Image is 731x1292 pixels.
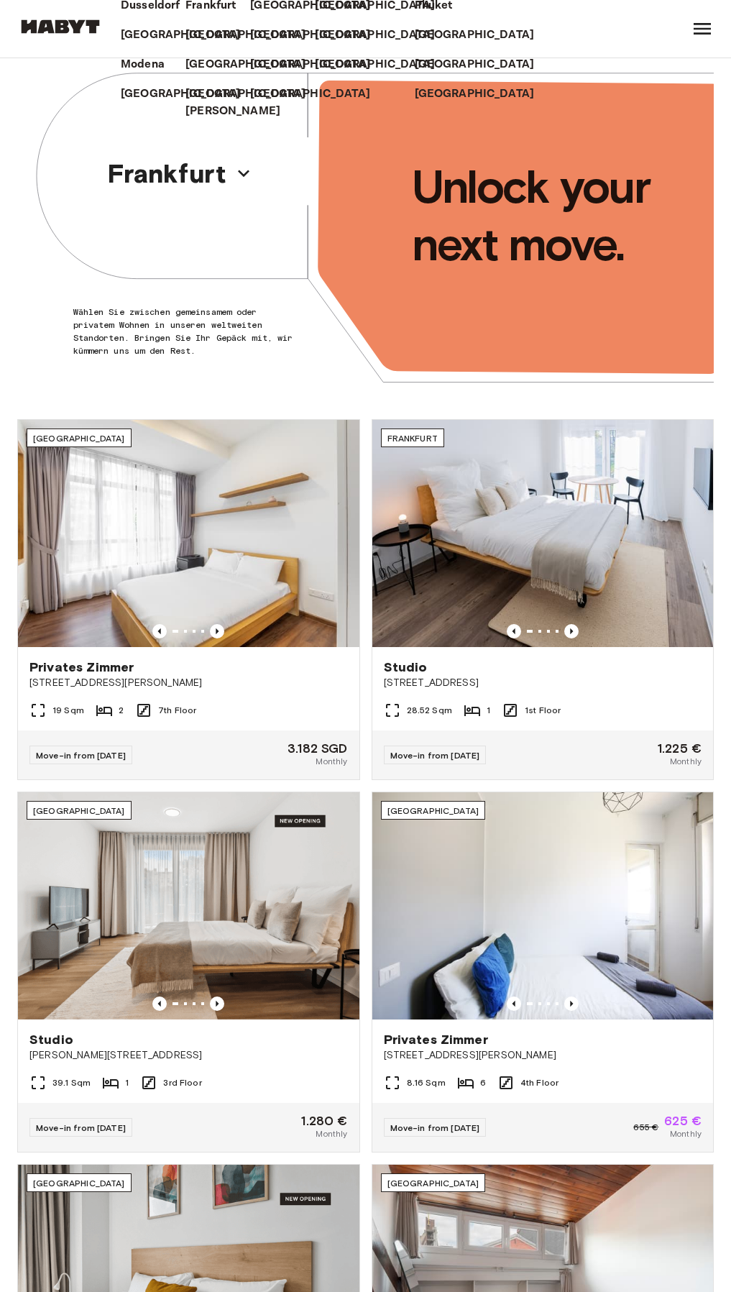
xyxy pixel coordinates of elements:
p: [GEOGRAPHIC_DATA][PERSON_NAME] [185,86,305,120]
span: Studio [29,1031,73,1048]
span: 7th Floor [158,704,196,717]
span: Move-in from [DATE] [36,750,126,761]
span: 2 [119,704,124,717]
p: Frankfurt [108,158,226,188]
span: [GEOGRAPHIC_DATA] [387,805,479,816]
p: Modena [121,56,165,73]
p: [GEOGRAPHIC_DATA] [250,56,370,73]
span: [PERSON_NAME][STREET_ADDRESS] [29,1048,348,1063]
p: Unlock your next move. [412,158,691,273]
span: 3rd Floor [163,1076,201,1089]
span: 28.52 Sqm [407,704,452,717]
span: Monthly [316,755,347,768]
span: [STREET_ADDRESS] [384,676,702,690]
span: 1 [487,704,490,717]
button: Previous image [152,997,167,1011]
img: Marketing picture of unit SG-01-003-012-01 [18,420,359,647]
span: 1.225 € [658,742,702,755]
a: [GEOGRAPHIC_DATA] [250,86,385,103]
button: Previous image [507,997,521,1011]
button: Previous image [152,624,167,638]
a: Marketing picture of unit DE-04-001-012-01HPrevious imagePrevious imageFrankfurtStudio[STREET_ADD... [372,419,714,780]
a: [GEOGRAPHIC_DATA] [415,27,549,44]
a: [GEOGRAPHIC_DATA][PERSON_NAME] [185,86,320,120]
p: [GEOGRAPHIC_DATA] [415,86,535,103]
p: [GEOGRAPHIC_DATA] [250,27,370,44]
span: [STREET_ADDRESS][PERSON_NAME] [384,1048,702,1063]
a: [GEOGRAPHIC_DATA] [250,27,385,44]
span: 3.182 SGD [288,742,347,755]
span: Move-in from [DATE] [36,1122,126,1133]
button: Previous image [564,624,579,638]
p: [GEOGRAPHIC_DATA] [185,56,305,73]
span: Studio [384,659,428,676]
a: [GEOGRAPHIC_DATA] [185,56,320,73]
span: 1 [125,1076,129,1089]
span: 8.16 Sqm [407,1076,446,1089]
span: Monthly [670,1127,702,1140]
span: 4th Floor [520,1076,558,1089]
img: Marketing picture of unit DE-01-492-301-001 [18,792,359,1020]
span: Move-in from [DATE] [390,750,480,761]
p: Wählen Sie zwischen gemeinsamem oder privatem Wohnen in unseren weltweiten Standorten. Bringen Si... [73,306,303,357]
img: Habyt [17,19,104,34]
a: [GEOGRAPHIC_DATA] [121,27,255,44]
span: 1st Floor [525,704,561,717]
span: Privates Zimmer [29,659,134,676]
button: Previous image [210,624,224,638]
span: Monthly [670,755,702,768]
a: [GEOGRAPHIC_DATA] [121,86,255,103]
p: [GEOGRAPHIC_DATA] [315,27,435,44]
button: Previous image [564,997,579,1011]
a: Marketing picture of unit SG-01-003-012-01Previous imagePrevious image[GEOGRAPHIC_DATA]Privates Z... [17,419,360,780]
p: [GEOGRAPHIC_DATA] [121,86,241,103]
span: 655 € [633,1121,658,1134]
span: 1.280 € [301,1114,347,1127]
a: [GEOGRAPHIC_DATA] [415,86,549,103]
button: Previous image [507,624,521,638]
p: [GEOGRAPHIC_DATA] [315,56,435,73]
a: [GEOGRAPHIC_DATA] [315,27,449,44]
span: [GEOGRAPHIC_DATA] [33,805,125,816]
span: Frankfurt [387,433,438,444]
a: Marketing picture of unit DE-01-492-301-001Previous imagePrevious image[GEOGRAPHIC_DATA]Studio[PE... [17,792,360,1153]
span: 6 [480,1076,486,1089]
a: [GEOGRAPHIC_DATA] [250,56,385,73]
span: Monthly [316,1127,347,1140]
p: [GEOGRAPHIC_DATA] [185,27,305,44]
span: 625 € [664,1114,702,1127]
span: Privates Zimmer [384,1031,488,1048]
img: Marketing picture of unit IT-14-111-001-006 [372,792,714,1020]
a: [GEOGRAPHIC_DATA] [315,56,449,73]
span: [GEOGRAPHIC_DATA] [33,433,125,444]
button: Previous image [210,997,224,1011]
p: [GEOGRAPHIC_DATA] [121,27,241,44]
a: Modena [121,56,179,73]
span: Move-in from [DATE] [390,1122,480,1133]
a: [GEOGRAPHIC_DATA] [185,27,320,44]
a: [GEOGRAPHIC_DATA] [415,56,549,73]
span: [GEOGRAPHIC_DATA] [387,1178,479,1188]
p: [GEOGRAPHIC_DATA] [250,86,370,103]
span: [STREET_ADDRESS][PERSON_NAME] [29,676,348,690]
span: 19 Sqm [52,704,84,717]
img: Marketing picture of unit DE-04-001-012-01H [372,420,714,647]
p: [GEOGRAPHIC_DATA] [415,27,535,44]
button: Frankfurt [102,154,258,193]
a: Marketing picture of unit IT-14-111-001-006Previous imagePrevious image[GEOGRAPHIC_DATA]Privates ... [372,792,714,1153]
p: [GEOGRAPHIC_DATA] [415,56,535,73]
span: [GEOGRAPHIC_DATA] [33,1178,125,1188]
span: 39.1 Sqm [52,1076,91,1089]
